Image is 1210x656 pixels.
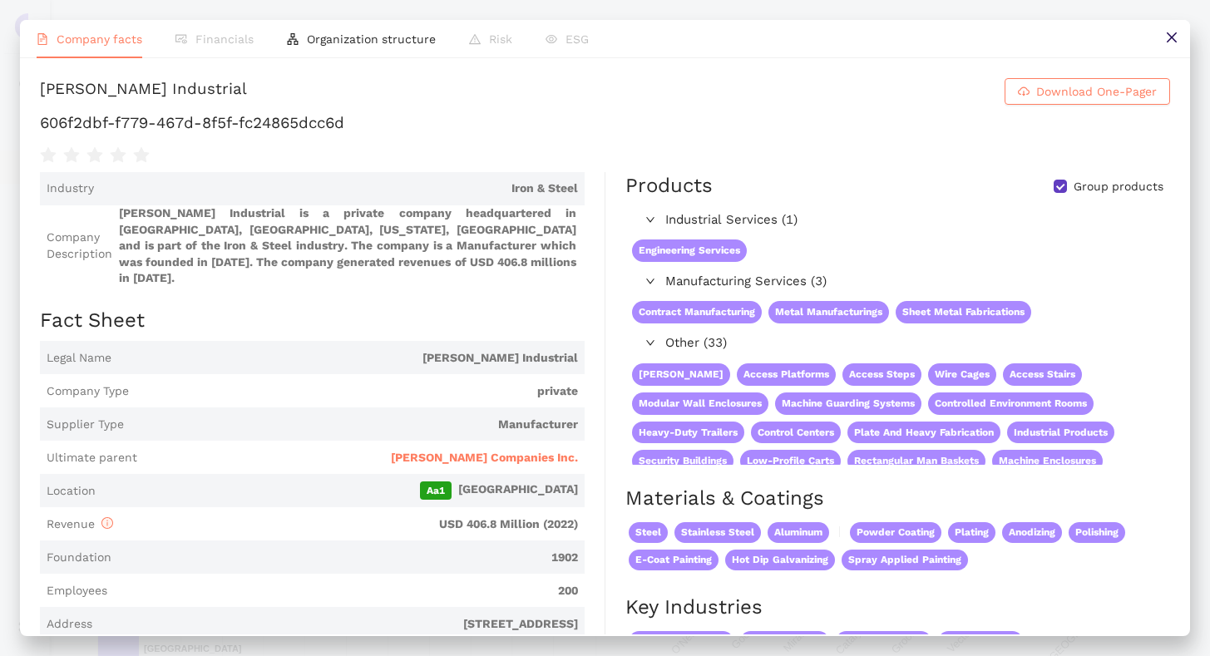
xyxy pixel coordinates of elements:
[47,383,129,400] span: Company Type
[632,239,747,262] span: Engineering Services
[195,32,254,46] span: Financials
[565,32,589,46] span: ESG
[632,392,768,415] span: Modular Wall Enclosures
[546,33,557,45] span: eye
[40,147,57,164] span: star
[725,550,835,570] span: Hot Dip Galvanizing
[1005,78,1170,105] button: cloud-downloadDownload One-Pager
[1036,82,1157,101] span: Download One-Pager
[47,483,96,500] span: Location
[47,350,111,367] span: Legal Name
[850,522,941,543] span: Powder Coating
[625,269,1168,295] div: Manufacturing Services (3)
[625,330,1168,357] div: Other (33)
[740,450,841,472] span: Low-Profile Carts
[625,207,1168,234] div: Industrial Services (1)
[307,32,436,46] span: Organization structure
[40,307,585,335] h2: Fact Sheet
[1018,86,1030,99] span: cloud-download
[751,422,841,444] span: Control Centers
[47,550,111,566] span: Foundation
[136,383,578,400] span: private
[775,392,921,415] span: Machine Guarding Systems
[665,210,1162,230] span: Industrial Services (1)
[57,32,142,46] span: Company facts
[625,594,1170,622] h2: Key Industries
[629,631,733,652] span: Automotive Sector
[287,33,299,45] span: apartment
[625,485,1170,513] h2: Materials & Coatings
[175,33,187,45] span: fund-view
[101,180,578,197] span: Iron & Steel
[632,301,762,323] span: Contract Manufacturing
[420,481,452,500] span: Aa1
[740,631,829,652] span: Mining Industry
[629,550,719,570] span: E-Coat Painting
[768,301,889,323] span: Metal Manufacturings
[645,276,655,286] span: right
[625,172,713,200] div: Products
[847,450,985,472] span: Rectangular Man Baskets
[47,517,113,530] span: Revenue
[101,517,113,529] span: info-circle
[632,363,730,386] span: [PERSON_NAME]
[47,616,92,633] span: Address
[391,450,578,466] span: [PERSON_NAME] Companies Inc.
[645,338,655,348] span: right
[632,450,733,472] span: Security Buildings
[1165,31,1178,44] span: close
[836,631,931,652] span: Plastics Industry
[842,550,968,570] span: Spray Applied Painting
[992,450,1103,472] span: Machine Enclosures
[896,301,1031,323] span: Sheet Metal Fabrications
[665,333,1162,353] span: Other (33)
[118,550,578,566] span: 1902
[40,78,247,105] div: [PERSON_NAME] Industrial
[99,616,578,633] span: [STREET_ADDRESS]
[645,215,655,224] span: right
[40,112,1170,134] h1: 606f2dbf-f779-467d-8f5f-fc24865dcc6d
[119,205,578,287] span: [PERSON_NAME] Industrial is a private company headquartered in [GEOGRAPHIC_DATA], [GEOGRAPHIC_DAT...
[102,481,578,500] span: [GEOGRAPHIC_DATA]
[47,417,124,433] span: Supplier Type
[1067,179,1170,195] span: Group products
[469,33,481,45] span: warning
[110,147,126,164] span: star
[47,583,107,599] span: Employees
[47,180,94,197] span: Industry
[1003,363,1082,386] span: Access Stairs
[114,583,578,599] span: 200
[847,422,1000,444] span: Plate And Heavy Fabrication
[948,522,995,543] span: Plating
[629,522,668,543] span: Steel
[928,363,996,386] span: Wire Cages
[489,32,512,46] span: Risk
[928,392,1094,415] span: Controlled Environment Rooms
[47,450,137,466] span: Ultimate parent
[665,272,1162,292] span: Manufacturing Services (3)
[737,363,836,386] span: Access Platforms
[1153,20,1190,57] button: close
[1002,522,1062,543] span: Anodizing
[1007,422,1114,444] span: Industrial Products
[842,363,921,386] span: Access Steps
[938,631,1023,652] span: Wood Industry
[63,147,80,164] span: star
[674,522,761,543] span: Stainless Steel
[120,516,578,533] span: USD 406.8 Million (2022)
[86,147,103,164] span: star
[632,422,744,444] span: Heavy-Duty Trailers
[47,229,112,262] span: Company Description
[118,350,578,367] span: [PERSON_NAME] Industrial
[133,147,150,164] span: star
[1069,522,1125,543] span: Polishing
[131,417,578,433] span: Manufacturer
[768,522,829,543] span: Aluminum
